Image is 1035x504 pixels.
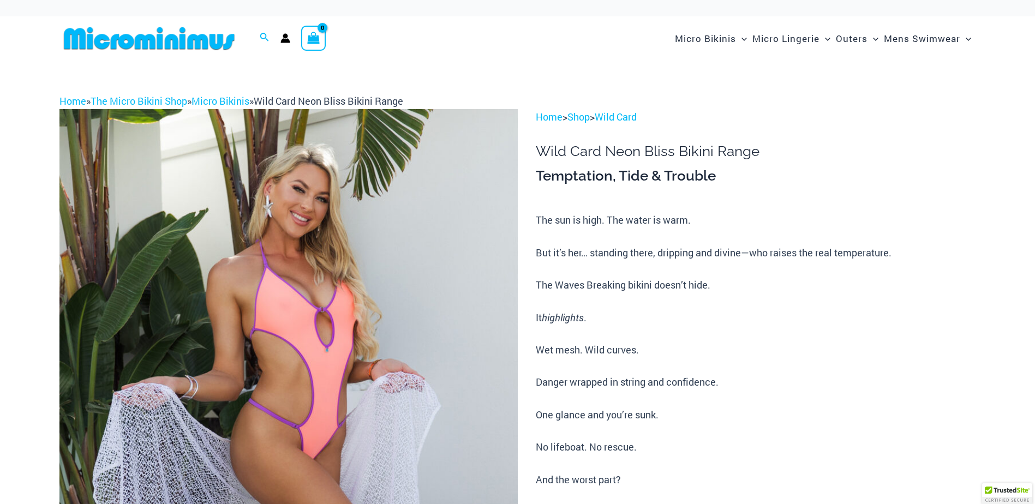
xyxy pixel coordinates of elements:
span: » » » [59,94,403,107]
a: View Shopping Cart, empty [301,26,326,51]
h3: Temptation, Tide & Trouble [536,167,976,185]
span: Outers [836,25,868,52]
span: Menu Toggle [868,25,878,52]
a: Search icon link [260,31,270,45]
span: Menu Toggle [819,25,830,52]
a: Wild Card [595,110,637,123]
a: OutersMenu ToggleMenu Toggle [833,22,881,55]
p: > > [536,109,976,125]
a: Home [59,94,86,107]
img: MM SHOP LOGO FLAT [59,26,239,51]
a: Home [536,110,563,123]
a: Micro BikinisMenu ToggleMenu Toggle [672,22,750,55]
h1: Wild Card Neon Bliss Bikini Range [536,143,976,160]
span: Mens Swimwear [884,25,960,52]
span: Micro Lingerie [752,25,819,52]
span: Wild Card Neon Bliss Bikini Range [254,94,403,107]
nav: Site Navigation [671,20,976,57]
i: highlights [542,311,584,324]
a: Mens SwimwearMenu ToggleMenu Toggle [881,22,974,55]
span: Menu Toggle [960,25,971,52]
a: Micro Bikinis [192,94,249,107]
span: Menu Toggle [736,25,747,52]
a: The Micro Bikini Shop [91,94,187,107]
a: Account icon link [280,33,290,43]
span: Micro Bikinis [675,25,736,52]
div: TrustedSite Certified [982,483,1032,504]
a: Shop [567,110,590,123]
a: Micro LingerieMenu ToggleMenu Toggle [750,22,833,55]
